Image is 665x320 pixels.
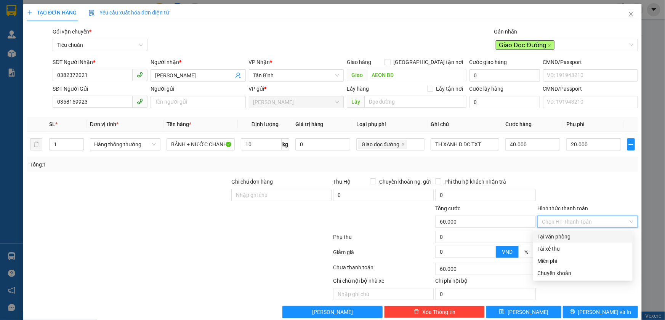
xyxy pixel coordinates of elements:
input: VD: Bàn, Ghế [167,138,235,150]
span: Xóa Thông tin [422,308,455,316]
span: Định lượng [252,121,279,127]
span: Hàng thông thường [95,139,156,150]
span: close [628,11,634,17]
span: Giao Dọc Đường [496,40,554,50]
span: Phí thu hộ khách nhận trả [441,178,509,186]
div: CMND/Passport [543,58,638,66]
span: phone [137,98,143,104]
span: Thu Hộ [333,179,351,185]
button: Close [620,4,642,25]
button: [PERSON_NAME] [282,306,383,318]
span: Giao hàng [347,59,371,65]
th: Ghi chú [428,117,502,132]
input: Ghi Chú [431,138,499,150]
div: SĐT Người Gửi [53,85,147,93]
span: plus [628,141,635,147]
div: SĐT Người Nhận [53,58,147,66]
span: VP Nhận [249,59,270,65]
span: phone [137,72,143,78]
span: Đơn vị tính [90,121,119,127]
span: close [401,142,405,147]
div: Tổng: 1 [30,160,257,169]
div: VP gửi [249,85,344,93]
span: [GEOGRAPHIC_DATA] tận nơi [391,58,466,66]
div: Phụ thu [333,233,435,246]
span: Cước hàng [505,121,532,127]
div: Chuyển khoản [538,269,628,277]
span: delete [414,309,419,315]
label: Ghi chú đơn hàng [231,179,273,185]
th: Loại phụ phí [353,117,428,132]
div: Ghi chú nội bộ nhà xe [333,277,434,288]
span: Giao dọc đường [358,140,407,149]
span: printer [570,309,575,315]
img: icon [89,10,95,16]
input: Dọc đường [367,69,466,81]
span: Giá trị hàng [295,121,324,127]
label: Cước giao hàng [470,59,507,65]
input: Nhập ghi chú [333,288,434,300]
button: save[PERSON_NAME] [486,306,561,318]
div: CMND/Passport [543,85,638,93]
input: Cước lấy hàng [470,96,540,108]
div: Người gửi [151,85,245,93]
span: Cư Kuin [253,96,339,108]
span: [PERSON_NAME] [508,308,548,316]
label: Gán nhãn [494,29,517,35]
span: Gói vận chuyển [53,29,91,35]
div: Chi phí nội bộ [435,277,536,288]
span: Giao dọc đường [362,140,400,149]
div: Tại văn phòng [538,232,628,241]
div: Giảm giá [333,248,435,261]
span: Lấy tận nơi [433,85,466,93]
label: Cước lấy hàng [470,86,504,92]
span: Tiêu chuẩn [57,39,143,51]
span: Tổng cước [435,205,460,211]
input: Cước giao hàng [470,69,540,82]
div: Người nhận [151,58,245,66]
label: Hình thức thanh toán [537,205,588,211]
span: SL [49,121,55,127]
span: Lấy hàng [347,86,369,92]
span: Lấy [347,96,364,108]
input: Dọc đường [364,96,466,108]
span: Phụ phí [566,121,585,127]
span: % [524,249,528,255]
input: 0 [295,138,350,150]
button: printer[PERSON_NAME] và In [563,306,638,318]
button: deleteXóa Thông tin [384,306,485,318]
button: plus [627,138,635,150]
span: user-add [235,72,241,78]
div: Miễn phí [538,257,628,265]
span: kg [282,138,289,150]
span: Giao [347,69,367,81]
button: delete [30,138,42,150]
div: Tài xế thu [538,245,628,253]
span: VND [502,249,513,255]
span: save [499,309,505,315]
span: plus [27,10,32,15]
span: Chuyển khoản ng. gửi [376,178,434,186]
span: TẠO ĐƠN HÀNG [27,10,77,16]
span: Yêu cầu xuất hóa đơn điện tử [89,10,169,16]
span: Tân Bình [253,70,339,81]
input: Ghi chú đơn hàng [231,189,332,201]
span: Tên hàng [167,121,191,127]
span: [PERSON_NAME] [312,308,353,316]
span: close [548,44,551,48]
div: Chưa thanh toán [333,263,435,277]
span: [PERSON_NAME] và In [578,308,631,316]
